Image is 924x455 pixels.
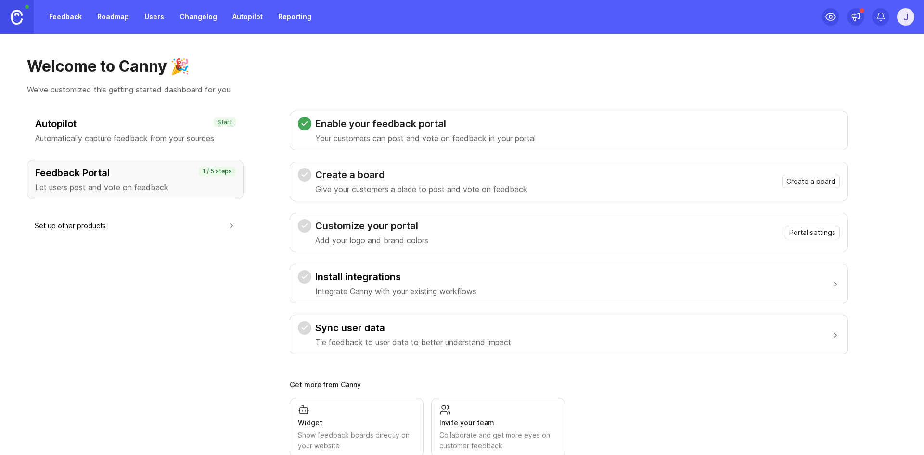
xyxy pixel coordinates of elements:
p: Tie feedback to user data to better understand impact [315,337,511,348]
p: 1 / 5 steps [203,168,232,175]
p: We've customized this getting started dashboard for you [27,84,897,95]
h3: Create a board [315,168,527,182]
a: Changelog [174,8,223,26]
h3: Feedback Portal [35,166,235,180]
h1: Welcome to Canny 🎉 [27,57,897,76]
img: Canny Home [11,10,23,25]
a: Autopilot [227,8,269,26]
div: Get more from Canny [290,381,848,388]
span: Create a board [786,177,835,186]
div: Invite your team [439,417,557,428]
button: J [897,8,914,26]
h3: Install integrations [315,270,476,284]
button: Feedback PortalLet users post and vote on feedback1 / 5 steps [27,160,244,199]
p: Start [218,118,232,126]
p: Give your customers a place to post and vote on feedback [315,183,527,195]
h3: Customize your portal [315,219,428,233]
button: Set up other products [35,215,236,236]
button: Create a board [782,175,840,188]
p: Let users post and vote on feedback [35,182,235,193]
div: Widget [298,417,415,428]
button: AutopilotAutomatically capture feedback from your sourcesStart [27,111,244,150]
p: Automatically capture feedback from your sources [35,132,235,144]
span: Portal settings [789,228,835,237]
p: Add your logo and brand colors [315,234,428,246]
p: Your customers can post and vote on feedback in your portal [315,132,536,144]
button: Install integrationsIntegrate Canny with your existing workflows [298,264,840,303]
p: Integrate Canny with your existing workflows [315,286,476,297]
a: Roadmap [91,8,135,26]
div: Collaborate and get more eyes on customer feedback [439,430,557,451]
button: Sync user dataTie feedback to user data to better understand impact [298,315,840,354]
a: Reporting [272,8,317,26]
button: Portal settings [785,226,840,239]
a: Users [139,8,170,26]
h3: Enable your feedback portal [315,117,536,130]
a: Feedback [43,8,88,26]
h3: Autopilot [35,117,235,130]
div: Show feedback boards directly on your website [298,430,415,451]
h3: Sync user data [315,321,511,335]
